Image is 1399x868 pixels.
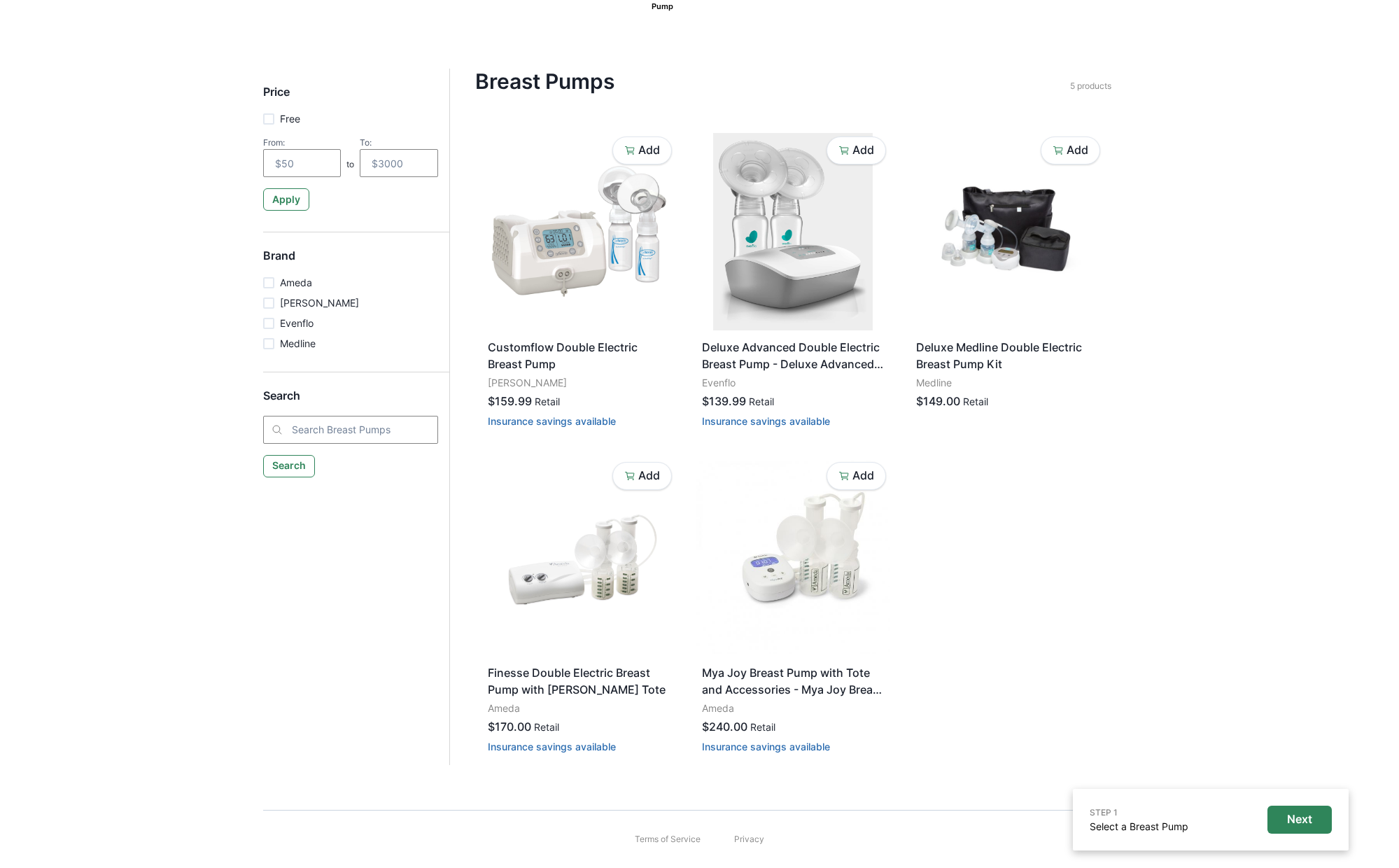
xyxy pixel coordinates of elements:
p: Finesse Double Electric Breast Pump with [PERSON_NAME] Tote [488,664,670,698]
button: Apply [263,188,309,211]
img: n5cxtj4n8fh8lu867ojklczjhbt3 [482,133,675,330]
button: Insurance savings available [702,415,830,427]
p: $139.99 [702,393,746,409]
a: Mya Joy Breast Pump with Tote and Accessories - Mya Joy Breast Pump with Tote and AccessoriesAmed... [696,458,890,763]
input: $50 [263,149,342,177]
a: Deluxe Advanced Double Electric Breast Pump - Deluxe Advanced Double Electric Breast PumpEvenflo$... [696,133,890,437]
a: Terms of Service [635,833,701,846]
p: Add [1067,143,1088,157]
button: Add [612,136,672,164]
p: Evenflo [280,316,314,330]
input: $3000 [360,149,438,177]
a: Privacy [734,833,764,846]
p: Next [1287,813,1312,826]
button: Add [827,136,886,164]
button: Insurance savings available [488,415,616,427]
p: Add [638,143,660,157]
p: $240.00 [702,718,747,735]
p: Free [280,111,300,126]
p: to [346,158,354,177]
a: Deluxe Medline Double Electric Breast Pump KitMedline$149.00Retail [911,133,1104,421]
h5: Brand [263,249,438,275]
button: Add [1041,136,1100,164]
input: Search Breast Pumps [263,416,438,444]
div: To: [360,137,438,148]
img: 4lep2cjnb0use3mod0hgz8v43gbr [696,458,890,656]
p: [PERSON_NAME] [280,295,359,310]
p: $149.00 [916,393,960,409]
img: i0lekl1s3tdzvtxplvrfjbus3bd5 [482,458,675,656]
p: Add [638,469,660,482]
p: Evenflo [702,375,884,390]
button: Search [263,455,315,477]
div: From: [263,137,342,148]
img: fzin0t1few8pe41icjkqlnikcovo [696,133,890,330]
p: Mya Joy Breast Pump with Tote and Accessories - Mya Joy Breast Pump with Tote and Accessories [702,664,884,698]
p: Ameda [488,701,670,715]
p: Ameda [702,701,884,715]
a: Select a Breast Pump [1090,820,1188,832]
p: $159.99 [488,393,532,409]
a: Finesse Double Electric Breast Pump with [PERSON_NAME] ToteAmeda$170.00RetailInsurance savings av... [482,458,675,763]
p: Medline [280,336,316,351]
button: Next [1267,806,1332,834]
p: Medline [916,375,1098,390]
p: Retail [535,394,560,409]
p: Add [852,143,874,157]
p: STEP 1 [1090,806,1188,819]
button: Add [612,462,672,490]
p: Deluxe Advanced Double Electric Breast Pump - Deluxe Advanced Double Electric Breast Pump [702,339,884,372]
button: Add [827,462,886,490]
p: Retail [534,720,559,734]
p: Customflow Double Electric Breast Pump [488,339,670,372]
h5: Price [263,85,438,111]
button: Insurance savings available [702,741,830,752]
p: Add [852,469,874,482]
p: Retail [963,394,988,409]
img: 9os50jfgps5oa9wy78ytir68n9fc [911,133,1104,330]
a: Customflow Double Electric Breast Pump[PERSON_NAME]$159.99RetailInsurance savings available [482,133,675,437]
p: Retail [750,720,775,734]
p: [PERSON_NAME] [488,375,670,390]
p: 5 products [1070,80,1111,92]
h5: Search [263,389,438,415]
button: Insurance savings available [488,741,616,752]
p: Retail [749,394,774,409]
p: Ameda [280,275,312,290]
p: $170.00 [488,718,531,735]
h4: Breast Pumps [475,69,1070,94]
p: Deluxe Medline Double Electric Breast Pump Kit [916,339,1098,372]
